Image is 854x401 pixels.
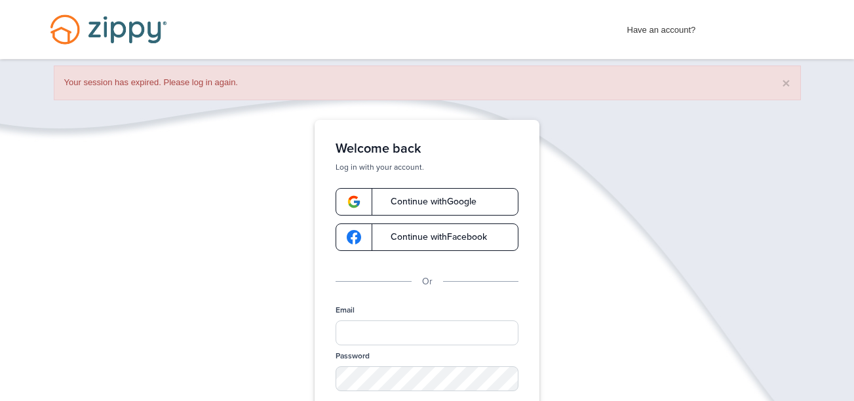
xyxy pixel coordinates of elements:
[627,16,696,37] span: Have an account?
[347,195,361,209] img: google-logo
[54,66,801,100] div: Your session has expired. Please log in again.
[336,188,518,216] a: google-logoContinue withGoogle
[422,275,433,289] p: Or
[336,223,518,251] a: google-logoContinue withFacebook
[336,366,518,391] input: Password
[782,76,790,90] button: ×
[336,162,518,172] p: Log in with your account.
[336,141,518,157] h1: Welcome back
[378,197,476,206] span: Continue with Google
[336,320,518,345] input: Email
[336,351,370,362] label: Password
[336,305,355,316] label: Email
[378,233,487,242] span: Continue with Facebook
[347,230,361,244] img: google-logo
